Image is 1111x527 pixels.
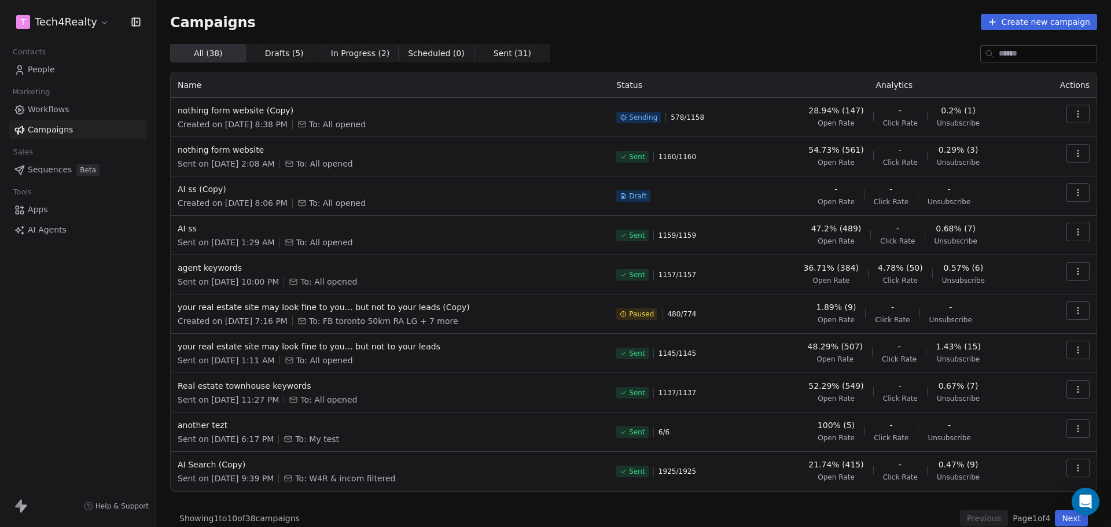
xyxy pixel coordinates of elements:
span: nothing form website [178,144,602,156]
a: Campaigns [9,120,146,139]
span: agent keywords [178,262,602,274]
span: 54.73% (561) [808,144,863,156]
span: Sent [629,467,645,476]
span: Showing 1 to 10 of 38 campaigns [179,513,300,524]
span: Sent on [DATE] 1:29 AM [178,237,275,248]
span: 100% (5) [818,419,855,431]
span: In Progress ( 2 ) [331,47,390,60]
span: - [899,459,902,470]
span: Unsubscribe [929,315,972,325]
span: Drafts ( 5 ) [265,47,304,60]
span: 52.29% (549) [808,380,863,392]
span: - [899,144,902,156]
span: Sent on [DATE] 11:27 PM [178,394,279,406]
span: To: All opened [300,276,357,288]
span: Sent on [DATE] 10:00 PM [178,276,279,288]
span: - [890,419,893,431]
a: Apps [9,200,146,219]
span: 6 / 6 [658,428,669,437]
span: AI Search (Copy) [178,459,602,470]
span: Scheduled ( 0 ) [408,47,465,60]
span: Unsubscribe [937,473,980,482]
span: Open Rate [818,433,855,443]
span: 36.71% (384) [804,262,859,274]
span: - [898,341,901,352]
span: 0.68% (7) [936,223,976,234]
span: Open Rate [818,119,855,128]
th: Name [171,72,609,98]
span: Page 1 of 4 [1013,513,1050,524]
button: TTech4Realty [14,12,112,32]
span: To: W4R & incom filtered [295,473,395,484]
span: Open Rate [818,237,855,246]
span: - [891,301,894,313]
span: - [896,223,899,234]
span: To: My test [295,433,339,445]
span: 0.2% (1) [941,105,976,116]
a: SequencesBeta [9,160,146,179]
span: To: All opened [309,197,366,209]
span: Open Rate [818,473,855,482]
th: Analytics [754,72,1034,98]
span: 1.89% (9) [816,301,856,313]
span: Tech4Realty [35,14,97,30]
span: Campaigns [28,124,73,136]
span: 47.2% (489) [811,223,862,234]
span: Unsubscribe [937,119,980,128]
span: 28.94% (147) [808,105,863,116]
span: AI Agents [28,224,67,236]
span: Sending [629,113,657,122]
span: 1925 / 1925 [658,467,696,476]
span: Draft [629,191,646,201]
th: Status [609,72,754,98]
span: AI ss (Copy) [178,183,602,195]
span: Workflows [28,104,69,116]
span: To: All opened [300,394,357,406]
span: Unsubscribe [942,276,985,285]
span: Created on [DATE] 8:06 PM [178,197,288,209]
span: Real estate townhouse keywords [178,380,602,392]
span: Sent on [DATE] 2:08 AM [178,158,275,169]
span: Sequences [28,164,72,176]
span: Sent [629,428,645,437]
button: Create new campaign [981,14,1097,30]
span: Help & Support [95,502,149,511]
span: 1157 / 1157 [658,270,696,279]
span: Click Rate [875,315,910,325]
th: Actions [1034,72,1097,98]
span: - [899,105,902,116]
span: Tools [8,183,36,201]
span: Sent on [DATE] 6:17 PM [178,433,274,445]
span: nothing form website (Copy) [178,105,602,116]
span: - [948,183,951,195]
span: Open Rate [818,394,855,403]
button: Next [1055,510,1088,526]
span: - [889,183,892,195]
span: another tezt [178,419,602,431]
span: 0.47% (9) [939,459,978,470]
span: Sent [629,152,645,161]
span: your real estate site may look fine to you… but not to your leads (Copy) [178,301,602,313]
span: 1145 / 1145 [658,349,696,358]
span: - [948,419,951,431]
a: Workflows [9,100,146,119]
span: Click Rate [880,237,915,246]
a: People [9,60,146,79]
span: Created on [DATE] 8:38 PM [178,119,288,130]
span: Click Rate [874,197,908,207]
span: Beta [76,164,100,176]
a: Help & Support [84,502,149,511]
span: 0.57% (6) [943,262,983,274]
span: Sent on [DATE] 9:39 PM [178,473,274,484]
span: To: FB toronto 50km RA LG + 7 more [309,315,458,327]
span: Apps [28,204,48,216]
a: AI Agents [9,220,146,239]
span: Sent on [DATE] 1:11 AM [178,355,275,366]
span: 4.78% (50) [878,262,923,274]
span: T [21,16,26,28]
span: Unsubscribe [928,197,970,207]
span: Campaigns [170,14,256,30]
span: Open Rate [818,158,855,167]
div: Open Intercom Messenger [1072,488,1099,515]
span: Open Rate [818,315,855,325]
